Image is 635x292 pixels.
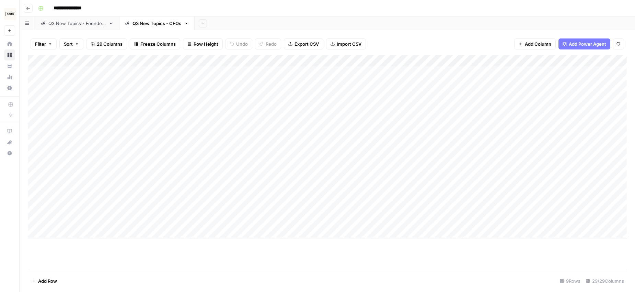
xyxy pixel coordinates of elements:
span: Import CSV [337,41,361,47]
button: Import CSV [326,38,366,49]
div: 9 Rows [557,276,583,287]
span: Add Row [38,278,57,284]
a: AirOps Academy [4,126,15,137]
div: 29/29 Columns [583,276,627,287]
button: 29 Columns [86,38,127,49]
a: Your Data [4,60,15,71]
div: Q3 New Topics - CFOs [132,20,181,27]
a: Q3 New Topics - Founders [35,16,119,30]
button: Freeze Columns [130,38,180,49]
button: Row Height [183,38,223,49]
div: What's new? [4,137,15,147]
span: 29 Columns [97,41,123,47]
span: Add Column [525,41,551,47]
a: Home [4,38,15,49]
span: Filter [35,41,46,47]
button: Export CSV [284,38,323,49]
button: Add Row [28,276,61,287]
span: Undo [236,41,248,47]
a: Browse [4,49,15,60]
div: Q3 New Topics - Founders [48,20,106,27]
span: Export CSV [295,41,319,47]
button: Add Power Agent [558,38,610,49]
a: Usage [4,71,15,82]
button: Sort [59,38,83,49]
a: Settings [4,82,15,93]
button: What's new? [4,137,15,148]
button: Undo [226,38,252,49]
button: Redo [255,38,281,49]
span: Row Height [194,41,218,47]
span: Redo [266,41,277,47]
button: Add Column [514,38,556,49]
button: Filter [31,38,57,49]
a: Q3 New Topics - CFOs [119,16,195,30]
button: Workspace: Carta [4,5,15,23]
img: Carta Logo [4,8,16,20]
span: Sort [64,41,73,47]
span: Freeze Columns [140,41,176,47]
span: Add Power Agent [569,41,606,47]
button: Help + Support [4,148,15,159]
